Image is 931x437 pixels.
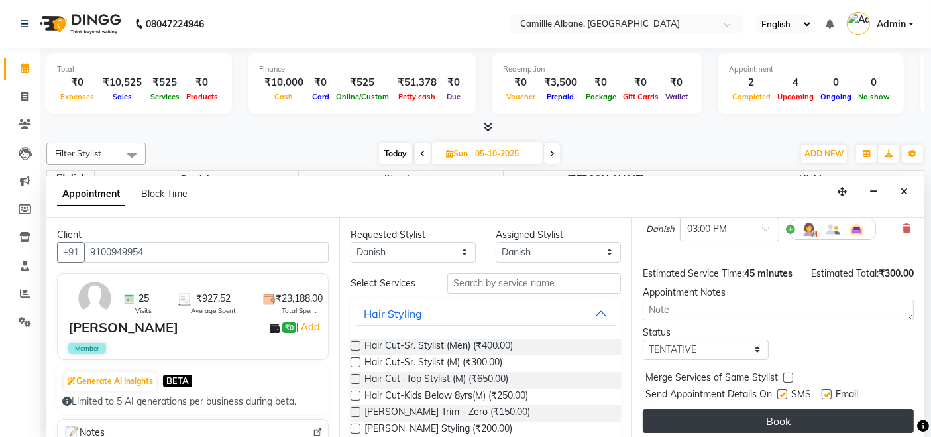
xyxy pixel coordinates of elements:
span: Package [582,92,620,101]
span: Send Appointment Details On [645,387,772,404]
span: Danish [95,171,299,188]
div: Stylist [47,171,94,185]
div: ₹51,378 [392,75,442,90]
button: ADD NEW [801,145,847,163]
b: 08047224946 [146,5,204,42]
span: ₹300.00 [879,267,914,279]
input: 2025-10-05 [471,144,537,164]
span: SMS [791,387,811,404]
span: 25 [138,292,149,306]
div: Status [643,326,768,340]
button: Hair Styling [356,302,616,326]
div: 0 [855,75,893,90]
div: Redemption [503,64,691,75]
input: Search by Name/Mobile/Email/Code [84,242,329,263]
span: Email [836,387,858,404]
div: 2 [729,75,774,90]
div: ₹0 [57,75,97,90]
span: Visits [135,306,152,316]
span: Expenses [57,92,97,101]
div: Assigned Stylist [496,228,621,242]
span: Estimated Service Time: [643,267,744,279]
span: Block Time [141,188,188,200]
span: BETA [163,375,192,387]
span: Member [68,343,106,354]
div: Limited to 5 AI generations per business during beta. [62,395,323,408]
span: Total Spent [282,306,317,316]
span: 45 minutes [744,267,793,279]
span: ADD NEW [804,149,844,158]
img: Hairdresser.png [801,221,817,237]
div: ₹3,500 [539,75,582,90]
div: Select Services [341,277,437,290]
button: Generate AI Insights [64,372,156,391]
img: avatar [76,279,114,318]
span: Hair Cut-Kids Below 8yrs(M) (₹250.00) [364,389,528,405]
div: ₹0 [582,75,620,90]
div: ₹10,525 [97,75,147,90]
span: Jitendra [299,171,503,188]
a: Add [299,319,322,335]
div: ₹525 [333,75,392,90]
img: Admin [847,12,870,35]
input: Search by service name [447,273,621,294]
span: [PERSON_NAME] Trim - Zero (₹150.00) [364,405,530,422]
span: No show [855,92,893,101]
span: Admin [877,17,906,31]
span: Services [147,92,183,101]
div: ₹0 [503,75,539,90]
button: +91 [57,242,85,263]
span: Products [183,92,221,101]
span: ₹0 [282,322,296,333]
div: 4 [774,75,817,90]
span: Estimated Total: [811,267,879,279]
button: Close [895,182,914,202]
img: logo [34,5,125,42]
span: Prepaid [544,92,578,101]
span: Wallet [662,92,691,101]
span: Nishi [708,171,912,188]
img: Member.png [825,221,841,237]
span: [PERSON_NAME] [504,171,708,188]
span: Hair Cut-Sr. Stylist (Men) (₹400.00) [364,339,513,355]
div: Finance [259,64,465,75]
span: Sun [443,149,471,158]
span: Filter Stylist [55,148,101,158]
div: Appointment [729,64,893,75]
span: ₹23,188.00 [276,292,323,306]
span: Online/Custom [333,92,392,101]
span: Ongoing [817,92,855,101]
span: Upcoming [774,92,817,101]
div: ₹0 [183,75,221,90]
div: Total [57,64,221,75]
span: Danish [646,223,675,236]
div: Requested Stylist [351,228,476,242]
div: ₹0 [662,75,691,90]
span: Cash [272,92,297,101]
span: Gift Cards [620,92,662,101]
div: ₹10,000 [259,75,309,90]
span: Hair Cut -Top Stylist (M) (₹650.00) [364,372,508,389]
span: Sales [109,92,135,101]
button: Book [643,409,914,433]
div: Client [57,228,329,242]
span: Completed [729,92,774,101]
span: | [296,319,322,335]
div: Appointment Notes [643,286,914,300]
div: ₹0 [442,75,465,90]
div: ₹0 [620,75,662,90]
span: Merge Services of Same Stylist [645,371,778,387]
div: Hair Styling [364,306,422,322]
span: Card [309,92,333,101]
span: Average Spent [191,306,236,316]
span: Petty cash [396,92,439,101]
span: ₹927.52 [196,292,231,306]
div: ₹525 [147,75,183,90]
span: Due [443,92,464,101]
span: Hair Cut-Sr. Stylist (M) (₹300.00) [364,355,502,372]
img: Interior.png [849,221,865,237]
div: 0 [817,75,855,90]
span: Appointment [57,182,125,206]
div: [PERSON_NAME] [68,318,178,338]
span: Voucher [503,92,539,101]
